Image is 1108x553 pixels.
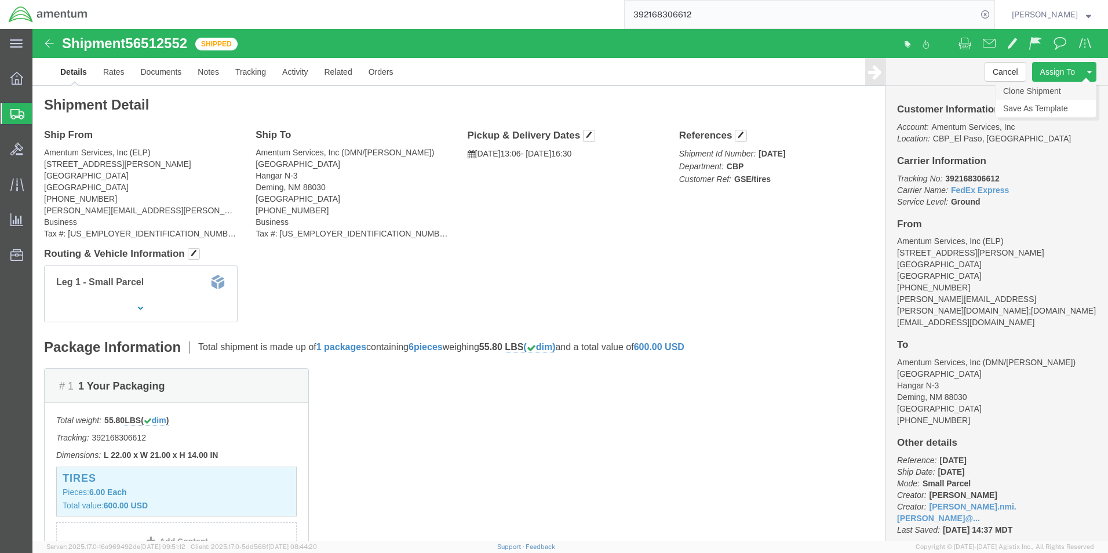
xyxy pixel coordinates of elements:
[497,543,526,550] a: Support
[625,1,977,28] input: Search for shipment number, reference number
[32,29,1108,541] iframe: FS Legacy Container
[1011,8,1092,21] button: [PERSON_NAME]
[46,543,185,550] span: Server: 2025.17.0-16a969492de
[8,6,88,23] img: logo
[140,543,185,550] span: [DATE] 09:51:12
[1012,8,1078,21] span: James Barragan
[191,543,317,550] span: Client: 2025.17.0-5dd568f
[916,542,1094,552] span: Copyright © [DATE]-[DATE] Agistix Inc., All Rights Reserved
[268,543,317,550] span: [DATE] 08:44:20
[526,543,555,550] a: Feedback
